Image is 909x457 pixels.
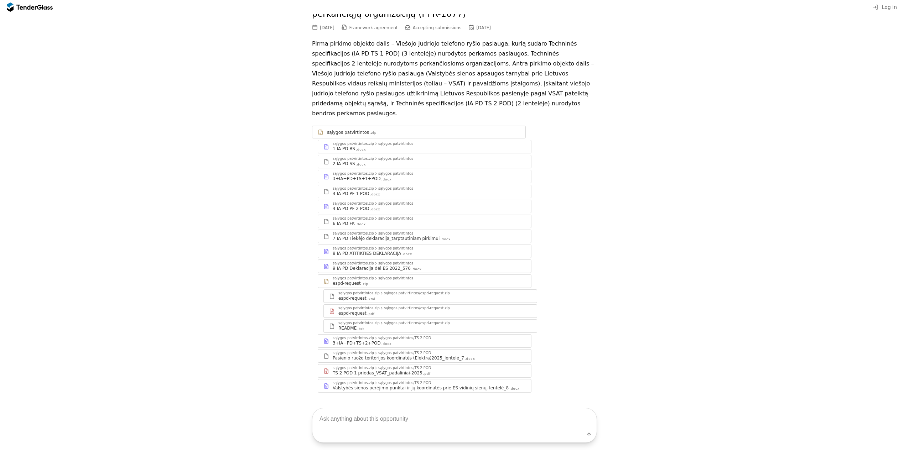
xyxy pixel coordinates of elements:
[318,364,531,378] a: sąlygos patvirtintos.zipsąlygos patvirtintos/TS 2 PODTS 2 POD 1 priedas_VSAT_padaliniai-2025.pdf
[323,289,537,303] a: sąlygos patvirtintos.zipsąlygos patvirtintos/espd-request.zipespd-request.xml
[378,351,431,355] div: sąlygos patvirtintos/TS 2 POD
[378,247,413,250] div: sąlygos patvirtintos
[323,304,537,318] a: sąlygos patvirtintos.zipsąlygos patvirtintos/espd-request.zipespd-request.pdf
[381,342,392,346] div: .docx
[333,366,374,370] div: sąlygos patvirtintos.zip
[318,230,531,243] a: sąlygos patvirtintos.zipsąlygos patvirtintos7 IA PD Tiekėjo deklaracija_tarptautiniam pirkimui.docx
[333,340,381,346] div: 3+IA+PD+TS+2+POD
[370,192,380,197] div: .docx
[333,187,374,190] div: sąlygos patvirtintos.zip
[338,306,380,310] div: sąlygos patvirtintos.zip
[378,366,431,370] div: sąlygos patvirtintos/TS 2 POD
[333,251,401,256] div: 8 IA PD ATITIKTIES DEKLARACIJA
[378,172,413,175] div: sąlygos patvirtintos
[333,157,374,161] div: sąlygos patvirtintos.zip
[378,217,413,220] div: sąlygos patvirtintos
[378,142,413,146] div: sąlygos patvirtintos
[333,262,374,265] div: sąlygos patvirtintos.zip
[318,215,531,228] a: sąlygos patvirtintos.zipsąlygos patvirtintos6 IA PD FK.docx
[338,325,357,331] div: README
[362,282,368,287] div: .zip
[318,200,531,213] a: sąlygos patvirtintos.zipsąlygos patvirtintos4 IA PD PF 2 POD.docx
[411,267,422,272] div: .docx
[333,146,355,152] div: 1 IA PD BS
[378,262,413,265] div: sąlygos patvirtintos
[355,222,366,227] div: .docx
[312,39,597,119] p: Pirma pirkimo objekto dalis – Viešojo judriojo telefono ryšio paslauga, kurią sudaro Techninės sp...
[423,372,431,376] div: .pdf
[318,140,531,153] a: sąlygos patvirtintos.zipsąlygos patvirtintos1 IA PD BS.docx
[333,280,361,286] div: espd-request
[333,221,355,226] div: 6 IA PD FK
[333,355,464,361] div: Pasienio ruožo teritorijos koordinatės (Elektra)2025_lentelė_7
[333,217,374,220] div: sąlygos patvirtintos.zip
[349,25,398,30] span: Framework agreement
[370,207,380,212] div: .docx
[384,306,450,310] div: sąlygos patvirtintos/espd-request.zip
[320,25,334,30] div: [DATE]
[333,161,355,167] div: 2 IA PD SS
[378,157,413,161] div: sąlygos patvirtintos
[318,379,531,393] a: sąlygos patvirtintos.zipsąlygos patvirtintos/TS 2 PODValstybės sienos perėjimo punktai ir jų koor...
[465,357,475,361] div: .docx
[384,291,450,295] div: sąlygos patvirtintos/espd-request.zip
[440,237,451,242] div: .docx
[378,202,413,205] div: sąlygos patvirtintos
[402,252,412,257] div: .docx
[357,327,364,331] div: .txt
[333,191,369,196] div: 4 IA PD PF 1 POD
[367,297,375,301] div: .xml
[323,319,537,333] a: sąlygos patvirtintos.zipsąlygos patvirtintos/espd-request.zipREADME.txt
[333,172,374,175] div: sąlygos patvirtintos.zip
[338,321,380,325] div: sąlygos patvirtintos.zip
[333,202,374,205] div: sąlygos patvirtintos.zip
[333,381,374,385] div: sąlygos patvirtintos.zip
[312,126,526,138] a: sąlygos patvirtintos.zip
[338,310,367,316] div: espd-request
[333,336,374,340] div: sąlygos patvirtintos.zip
[318,259,531,273] a: sąlygos patvirtintos.zipsąlygos patvirtintos9 IA PD Deklaracija dėl ES 2022_576.docx
[318,334,531,348] a: sąlygos patvirtintos.zipsąlygos patvirtintos/TS 2 POD3+IA+PD+TS+2+POD.docx
[318,155,531,168] a: sąlygos patvirtintos.zipsąlygos patvirtintos2 IA PD SS.docx
[333,370,422,376] div: TS 2 POD 1 priedas_VSAT_padaliniai-2025
[882,4,897,10] span: Log in
[338,295,367,301] div: espd-request
[356,162,366,167] div: .docx
[333,277,374,280] div: sąlygos patvirtintos.zip
[318,349,531,363] a: sąlygos patvirtintos.zipsąlygos patvirtintos/TS 2 PODPasienio ruožo teritorijos koordinatės (Elek...
[318,274,531,288] a: sąlygos patvirtintos.zipsąlygos patvirtintosespd-request.zip
[318,170,531,183] a: sąlygos patvirtintos.zipsąlygos patvirtintos3+IA+PD+TS+1+POD.docx
[378,336,431,340] div: sąlygos patvirtintos/TS 2 POD
[333,232,374,235] div: sąlygos patvirtintos.zip
[367,312,375,316] div: .pdf
[378,277,413,280] div: sąlygos patvirtintos
[333,142,374,146] div: sąlygos patvirtintos.zip
[333,351,374,355] div: sąlygos patvirtintos.zip
[318,185,531,198] a: sąlygos patvirtintos.zipsąlygos patvirtintos4 IA PD PF 1 POD.docx
[509,387,520,391] div: .docx
[378,187,413,190] div: sąlygos patvirtintos
[378,232,413,235] div: sąlygos patvirtintos
[378,381,431,385] div: sąlygos patvirtintos/TS 2 POD
[356,147,366,152] div: .docx
[333,206,369,211] div: 4 IA PD PF 2 POD
[327,130,369,135] div: sąlygos patvirtintos
[413,25,462,30] span: Accepting submissions
[333,266,411,271] div: 9 IA PD Deklaracija dėl ES 2022_576
[384,321,450,325] div: sąlygos patvirtintos/espd-request.zip
[381,177,392,182] div: .docx
[333,247,374,250] div: sąlygos patvirtintos.zip
[333,176,381,182] div: 3+IA+PD+TS+1+POD
[476,25,491,30] div: [DATE]
[338,291,380,295] div: sąlygos patvirtintos.zip
[318,245,531,258] a: sąlygos patvirtintos.zipsąlygos patvirtintos8 IA PD ATITIKTIES DEKLARACIJA.docx
[333,385,509,391] div: Valstybės sienos perėjimo punktai ir jų koordinatės prie ES vidinių sienų, lentelė_8
[871,3,899,12] button: Log in
[370,131,376,135] div: .zip
[333,236,440,241] div: 7 IA PD Tiekėjo deklaracija_tarptautiniam pirkimui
